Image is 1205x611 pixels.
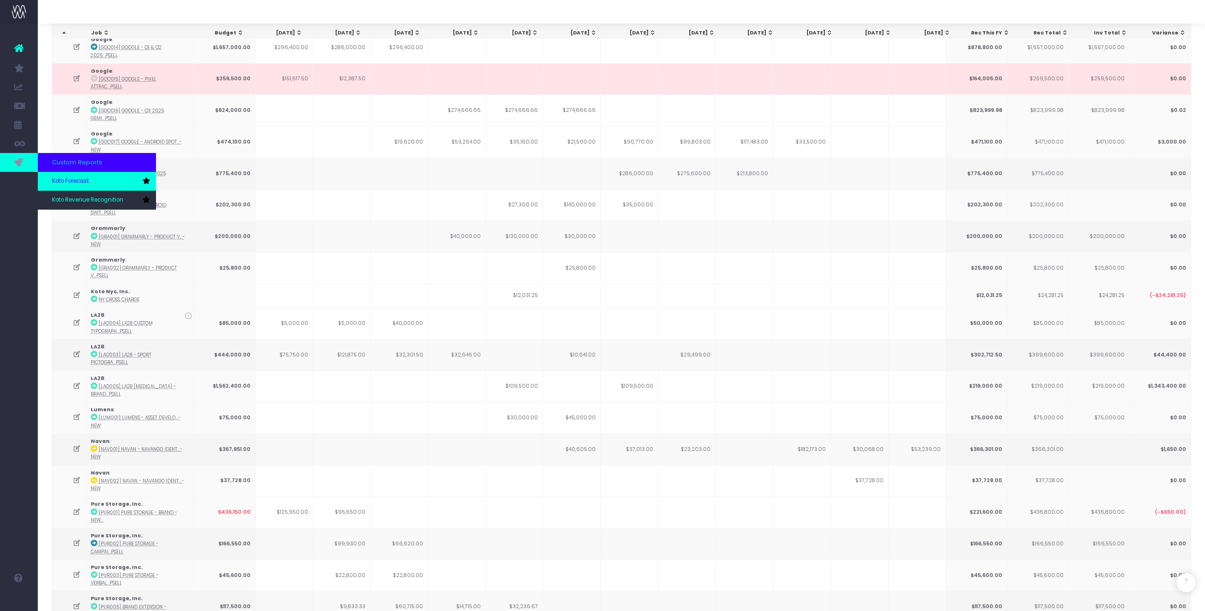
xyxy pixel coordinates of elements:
td: : [86,221,195,252]
td: $109,500.00 [486,371,544,402]
td: $37,728.00 [194,465,256,497]
td: $40,000.00 [428,221,486,252]
td: $22,800.00 [313,560,371,591]
td: $85,000.00 [194,307,256,339]
th: Oct 25: activate to sort column ascending [602,24,661,42]
abbr: [PUR001] Pure Storage - Brand - New [91,509,177,523]
td: : [86,284,195,307]
td: $259,500.00 [194,63,256,95]
td: $35,160.00 [486,126,544,158]
td: $53,239.00 [889,433,946,465]
td: $166,550.00 [1007,528,1069,560]
span: Koto Forecast [52,177,89,186]
td: $0.00 [1130,189,1191,221]
td: $182,173.00 [773,433,831,465]
td: : [86,496,195,528]
td: $75,750.00 [256,339,313,371]
td: $436,800.00 [1069,496,1130,528]
th: Aug 25: activate to sort column ascending [485,24,544,42]
td: $221,600.00 [946,496,1007,528]
td: $27,300.00 [486,189,544,221]
td: $1,343,400.00 [1130,371,1191,402]
strong: Pure Storage, Inc. [91,595,142,602]
td: $166,550.00 [946,528,1007,560]
td: $444,000.00 [194,339,256,371]
td: $219,000.00 [1007,371,1069,402]
td: : [86,126,195,158]
td: $399,600.00 [1007,339,1069,371]
td: : [86,339,195,371]
strong: Lumens [91,406,114,413]
td: $45,600.00 [194,560,256,591]
div: Job [91,29,185,37]
div: Inv Total [1082,29,1127,37]
strong: Grammarly [91,256,125,263]
td: $471,100.00 [1007,126,1069,158]
td: $99,930.00 [313,528,371,560]
img: images/default_profile_image.png [12,592,26,606]
td: $0.00 [1130,402,1191,433]
td: $275,600.00 [659,158,716,189]
td: $30,000.00 [543,221,601,252]
td: $0.00 [1130,63,1191,95]
td: $3,000.00 [1130,126,1191,158]
td: $0.00 [1130,465,1191,497]
td: $19,620.00 [371,126,428,158]
td: $775,400.00 [194,158,256,189]
a: Koto Revenue Recognition [38,191,156,210]
strong: Google [91,130,113,137]
strong: Pure Storage, Inc. [91,532,142,539]
span: Koto Revenue Recognition [52,196,123,204]
td: $25,800.00 [543,252,601,284]
td: $259,500.00 [1007,63,1069,95]
th: Rec This FY: activate to sort column ascending [956,24,1015,42]
abbr: [LAO003] LA28 - Sport Pictograms - Upsell [91,352,151,365]
td: $40,000.00 [371,307,428,339]
th: Jul 25: activate to sort column ascending [426,24,485,42]
td: $5,000.00 [256,307,313,339]
td: $296,400.00 [256,32,313,63]
td: $1,657,000.00 [1007,32,1069,63]
abbr: [LAO004] LA28 Custom Typography - Upsell [91,320,153,334]
td: $30,000.00 [486,402,544,433]
th: May 25: activate to sort column ascending [308,24,367,42]
td: $0.00 [1130,560,1191,591]
td: $0.00 [1130,221,1191,252]
th: Feb 26: activate to sort column ascending [838,24,897,42]
td: $164,005.00 [946,63,1007,95]
div: [DATE] [611,29,656,37]
td: $33,500.00 [773,126,831,158]
th: Jun 25: activate to sort column ascending [367,24,426,42]
td: : [86,433,195,465]
td: $399,600.00 [1069,339,1130,371]
td: $37,728.00 [1007,465,1069,497]
abbr: [GOO017] Google - Android Spotlight - Brand - New [91,139,182,153]
div: Rec Total [1023,29,1069,37]
td: $286,000.00 [313,32,371,63]
td: $200,000.00 [1069,221,1130,252]
td: : [86,465,195,497]
td: : [86,94,195,126]
strong: LA28 [91,375,104,382]
abbr: [PUR002] Pure Storage - Campaign - Upsell [91,541,158,554]
td: $23,203.00 [659,433,716,465]
td: $0.00 [1130,307,1191,339]
td: $10,641.00 [543,339,601,371]
td: $130,000.00 [486,221,544,252]
td: $45,000.00 [543,402,601,433]
td: : [86,402,195,433]
td: $366,301.00 [1007,433,1069,465]
div: [DATE] [316,29,362,37]
td: $436,150.00 [194,496,256,528]
td: $0.02 [1130,94,1191,126]
td: $109,500.00 [601,371,659,402]
strong: Pure Storage, Inc. [91,501,142,508]
td: $823,999.98 [1069,94,1130,126]
td: $25,800.00 [1069,252,1130,284]
td: : [86,560,195,591]
td: $1,650.00 [1130,433,1191,465]
td: $12,031.25 [946,284,1007,307]
td: $775,400.00 [1007,158,1069,189]
td: $213,800.00 [716,158,773,189]
td: $21,500.00 [543,126,601,158]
